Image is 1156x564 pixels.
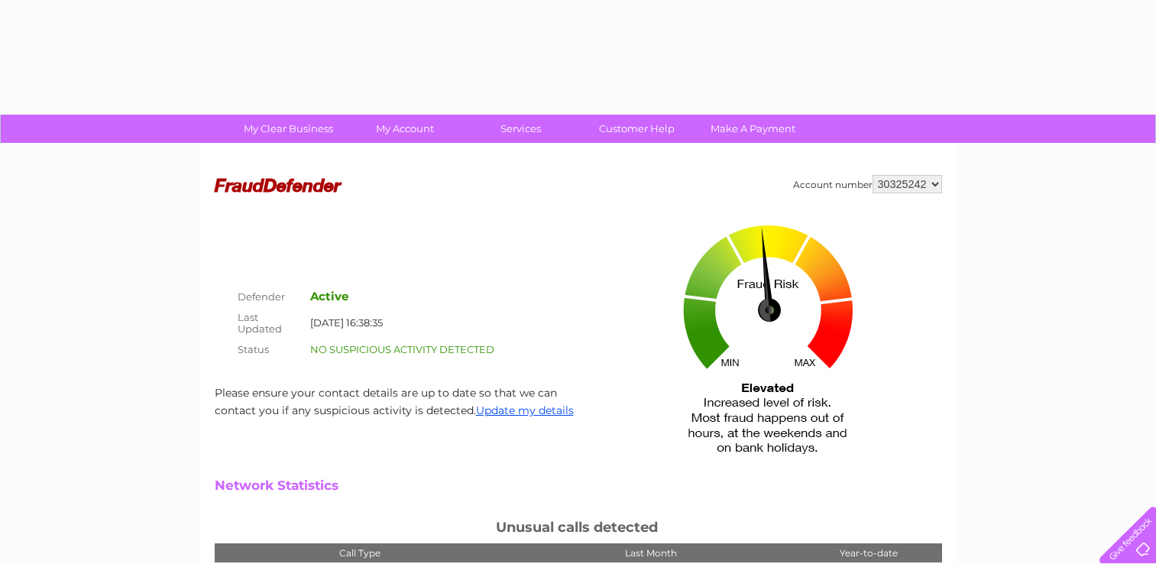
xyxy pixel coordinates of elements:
[230,339,306,360] th: Status
[793,175,942,193] div: Account number
[225,115,351,143] a: My Clear Business
[230,286,306,306] th: Defender
[215,478,942,501] h2: Network Statistics
[215,517,942,543] h3: Unusual calls detected
[306,307,498,339] td: [DATE] 16:38:35
[215,543,506,563] th: Call Type
[306,339,498,360] td: NO SUSPICIOUS ACTIVITY DETECTED
[215,384,578,419] p: Please ensure your contact details are up to date so that we can contact you if any suspicious ac...
[230,307,306,339] th: Last Updated
[458,115,584,143] a: Services
[476,404,574,417] a: Update my details
[796,543,941,563] th: Year-to-date
[342,115,468,143] a: My Account
[574,115,700,143] a: Customer Help
[215,179,341,196] span: FraudDefender
[306,286,498,306] td: Active
[690,115,816,143] a: Make A Payment
[505,543,796,563] th: Last Month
